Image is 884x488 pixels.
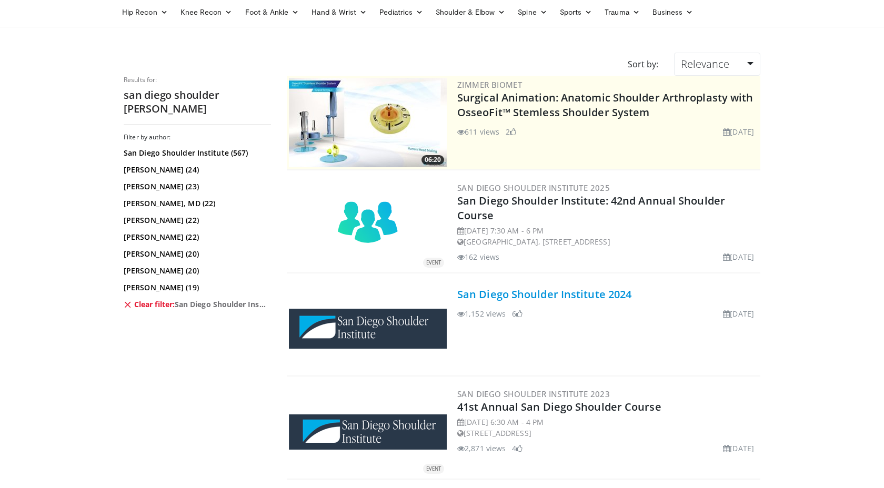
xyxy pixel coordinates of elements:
span: 06:20 [421,155,444,165]
img: e3e56411-25b6-4df6-ab73-741d6f6884f3.png.300x170_q85_autocrop_double_scale_upscale_version-0.2.png [289,414,447,450]
a: [PERSON_NAME] (20) [124,266,268,276]
a: Shoulder & Elbow [429,2,511,23]
a: 41st Annual San Diego Shoulder Course [457,400,661,414]
li: [DATE] [723,126,754,137]
a: San Diego Shoulder Institute 2023 [457,389,610,399]
li: [DATE] [723,443,754,454]
span: San Diego Shoulder Institute [175,299,268,310]
a: San Diego Shoulder Institute 2024 [457,287,631,301]
li: 4 [512,443,523,454]
div: [DATE] 7:30 AM - 6 PM [GEOGRAPHIC_DATA], [STREET_ADDRESS] [457,225,758,247]
a: [PERSON_NAME], MD (22) [124,198,268,209]
a: Business [646,2,700,23]
li: 2 [506,126,516,137]
a: Hip Recon [116,2,174,23]
a: Foot & Ankle [239,2,306,23]
small: EVENT [426,465,441,472]
a: San Diego Shoulder Institute: 42nd Annual Shoulder Course [457,194,725,222]
a: Spine [511,2,553,23]
small: EVENT [426,259,441,266]
a: 06:20 [289,78,447,167]
a: Sports [554,2,599,23]
img: event.svg [336,194,399,257]
a: [PERSON_NAME] (23) [124,181,268,192]
img: San Diego Shoulder Institute 2024 [289,309,447,349]
div: Sort by: [620,53,666,76]
a: Knee Recon [174,2,239,23]
span: Relevance [681,57,729,71]
li: [DATE] [723,251,754,262]
img: 84e7f812-2061-4fff-86f6-cdff29f66ef4.300x170_q85_crop-smart_upscale.jpg [289,78,447,167]
li: 162 views [457,251,499,262]
a: Pediatrics [373,2,429,23]
h3: Filter by author: [124,133,271,141]
a: [PERSON_NAME] (22) [124,232,268,242]
a: Clear filter:San Diego Shoulder Institute [124,299,268,310]
a: EVENT [289,414,447,450]
a: Hand & Wrist [305,2,373,23]
a: San Diego Shoulder Institute (567) [124,148,268,158]
h2: san diego shoulder [PERSON_NAME] [124,88,271,116]
li: 1,152 views [457,308,506,319]
a: EVENT [289,194,447,257]
a: [PERSON_NAME] (20) [124,249,268,259]
a: Surgical Animation: Anatomic Shoulder Arthroplasty with OsseoFit™ Stemless Shoulder System [457,90,754,119]
li: 2,871 views [457,443,506,454]
a: [PERSON_NAME] (19) [124,282,268,293]
li: 6 [512,308,523,319]
li: [DATE] [723,308,754,319]
a: Relevance [674,53,760,76]
p: Results for: [124,76,271,84]
a: Zimmer Biomet [457,79,522,90]
a: San Diego Shoulder Institute 2025 [457,182,610,193]
a: [PERSON_NAME] (24) [124,165,268,175]
div: [DATE] 6:30 AM - 4 PM [STREET_ADDRESS] [457,416,758,439]
a: Trauma [598,2,646,23]
li: 611 views [457,126,499,137]
a: [PERSON_NAME] (22) [124,215,268,226]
